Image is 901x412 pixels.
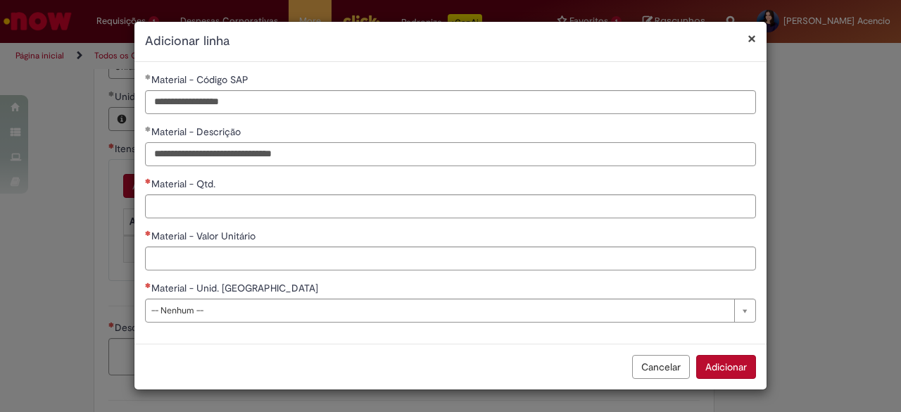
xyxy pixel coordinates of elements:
[151,125,244,138] span: Material - Descrição
[145,32,756,51] h2: Adicionar linha
[145,74,151,80] span: Obrigatório Preenchido
[151,73,251,86] span: Material - Código SAP
[145,246,756,270] input: Material - Valor Unitário
[151,177,218,190] span: Material - Qtd.
[145,90,756,114] input: Material - Código SAP
[151,230,258,242] span: Material - Valor Unitário
[145,194,756,218] input: Material - Qtd.
[145,142,756,166] input: Material - Descrição
[145,126,151,132] span: Obrigatório Preenchido
[145,230,151,236] span: Necessários
[145,282,151,288] span: Necessários
[696,355,756,379] button: Adicionar
[151,282,321,294] span: Material - Unid. [GEOGRAPHIC_DATA]
[632,355,690,379] button: Cancelar
[145,178,151,184] span: Necessários
[748,31,756,46] button: Fechar modal
[151,299,727,322] span: -- Nenhum --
